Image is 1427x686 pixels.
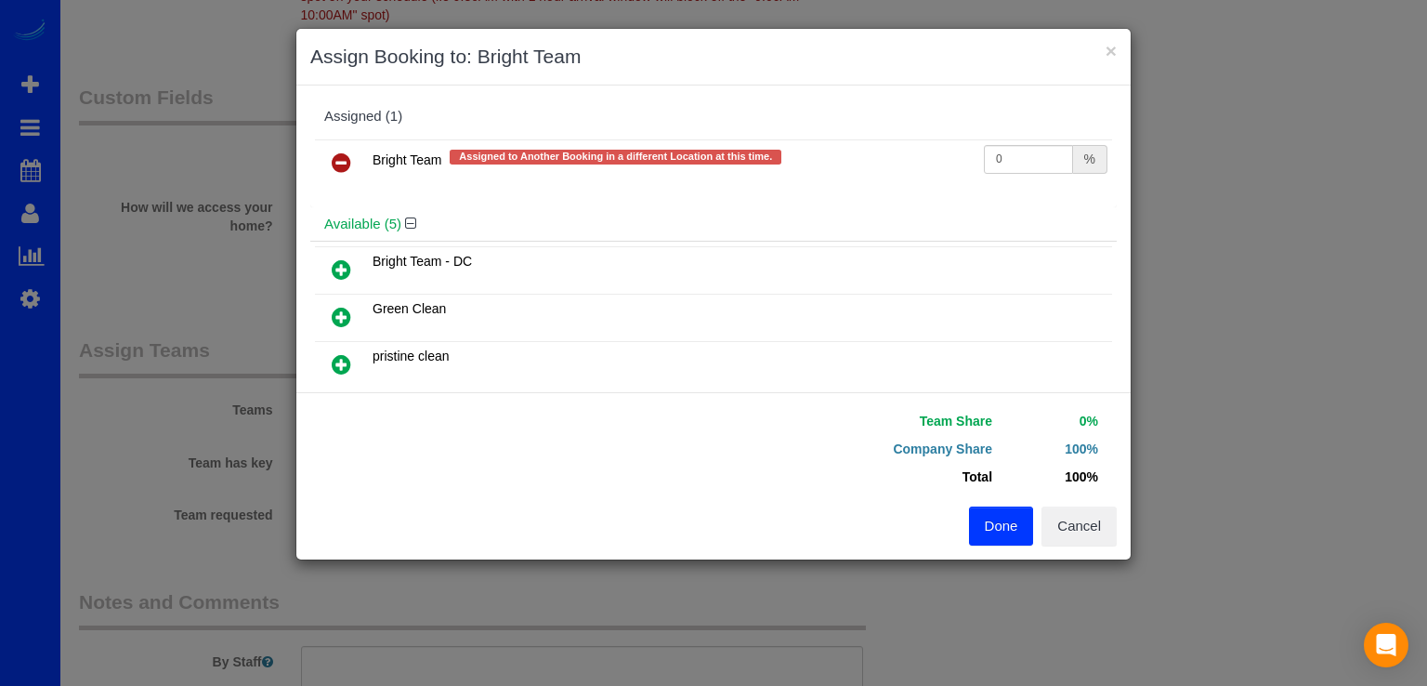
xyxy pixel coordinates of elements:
span: Bright Team - DC [373,254,472,269]
span: Green Clean [373,301,446,316]
span: Bright Team [373,152,441,167]
h4: Available (5) [324,217,1103,232]
div: Assigned (1) [324,109,1103,125]
td: Total [727,463,997,491]
div: % [1073,145,1107,174]
td: Team Share [727,407,997,435]
td: 0% [997,407,1103,435]
h3: Assign Booking to: Bright Team [310,43,1117,71]
button: Done [969,507,1034,546]
div: Open Intercom Messenger [1364,623,1408,667]
td: 100% [997,463,1103,491]
button: × [1106,41,1117,60]
span: pristine clean [373,349,450,363]
td: 100% [997,435,1103,463]
span: Assigned to Another Booking in a different Location at this time. [450,150,781,165]
td: Company Share [727,435,997,463]
button: Cancel [1041,507,1117,546]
